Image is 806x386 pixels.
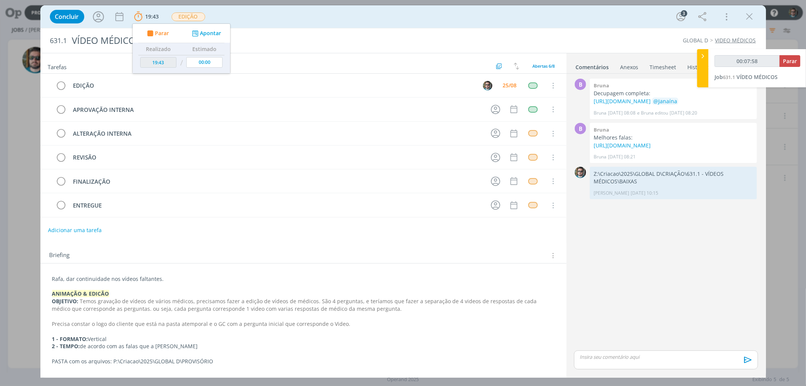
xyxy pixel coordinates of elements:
p: Z:\Criacao\2025\GLOBAL D\CRIAÇÃO\631.1 - VÍDEOS MÉDICOS\BAIXAS [594,170,753,186]
span: [DATE] 08:20 [670,110,697,116]
strong: OBJETIVO: [52,298,79,305]
a: VIDEO MÉDICOS [715,37,756,44]
span: @Janaína [653,98,677,105]
button: 3 [675,11,687,23]
p: Vertical [52,335,555,343]
span: 19:43 [145,13,159,20]
span: 631.1 [723,74,735,81]
p: Bruna [594,110,606,116]
span: [DATE] 08:08 [608,110,636,116]
span: 631.1 [50,37,67,45]
div: ALTERAÇÃO INTERNA [70,129,484,138]
b: Bruna [594,82,609,89]
div: ENTREGUE [70,201,484,210]
button: Concluir [50,10,84,23]
span: Tarefas [48,62,67,71]
ul: 19:43 [132,23,231,74]
div: VÍDEO MÉDICOS [69,31,459,50]
span: e Bruna editou [637,110,668,116]
button: Adicionar uma tarefa [48,223,102,237]
p: Bruna [594,153,606,160]
span: Concluir [55,14,79,20]
div: B [575,79,586,90]
strong: 1 - FORMATO: [52,335,88,343]
span: PASTA com os arquivos: P:\Criacao\2025\GLOBAL D\PROVISÓRIO [52,358,213,365]
span: Precisa constar o logo do cliente que está na pasta atemporal e o GC com a pergunta inicial que c... [52,320,351,327]
button: 19:43 [132,11,161,23]
div: 25/08 [503,83,517,88]
span: Abertas 6/8 [533,63,555,69]
span: [DATE] 10:15 [631,190,658,197]
button: Apontar [190,29,221,37]
span: VÍDEO MÉDICOS [736,73,778,81]
a: Timesheet [650,60,677,71]
a: [URL][DOMAIN_NAME] [594,98,651,105]
button: Parar [145,29,169,37]
div: Anexos [620,64,639,71]
span: Parar [155,31,169,36]
span: [DATE] 08:21 [608,153,636,160]
span: Briefing [50,251,70,260]
div: dialog [40,5,766,378]
p: de acordo com as falas que a [PERSON_NAME] [52,343,555,350]
p: Decupagem completa: [594,90,753,97]
strong: 2 - TEMPO: [52,343,80,350]
div: FINALIZAÇÃO [70,177,484,186]
td: / [178,55,184,71]
a: Comentários [575,60,610,71]
a: [URL][DOMAIN_NAME] [594,142,651,149]
b: Bruna [594,126,609,133]
img: arrow-down-up.svg [514,63,519,70]
strong: ANIMAÇÃO & EDICÃO [52,290,109,297]
button: EDIÇÃO [171,12,206,22]
span: Temos gravação de vídeos de vários médicos, precisamos fazer a edição de vídeos de médicos. São 4... [52,298,538,312]
div: REVISÃO [70,153,484,162]
button: Parar [780,55,800,67]
p: [PERSON_NAME] [594,190,629,197]
div: APROVAÇÃO INTERNA [70,105,484,115]
p: Melhores falas: [594,134,753,141]
th: Realizado [138,43,178,55]
div: EDIÇÃO [70,81,476,90]
img: R [575,167,586,178]
th: Estimado [184,43,224,55]
a: Job631.1VÍDEO MÉDICOS [715,73,778,81]
a: GLOBAL D [683,37,709,44]
span: EDIÇÃO [172,12,205,21]
p: Rafa, dar continuidade nos vídeos faltantes. [52,275,555,283]
a: Histórico [687,60,710,71]
span: Parar [783,57,797,65]
button: R [482,80,494,91]
div: 3 [681,10,687,17]
img: R [483,81,492,90]
div: B [575,123,586,134]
